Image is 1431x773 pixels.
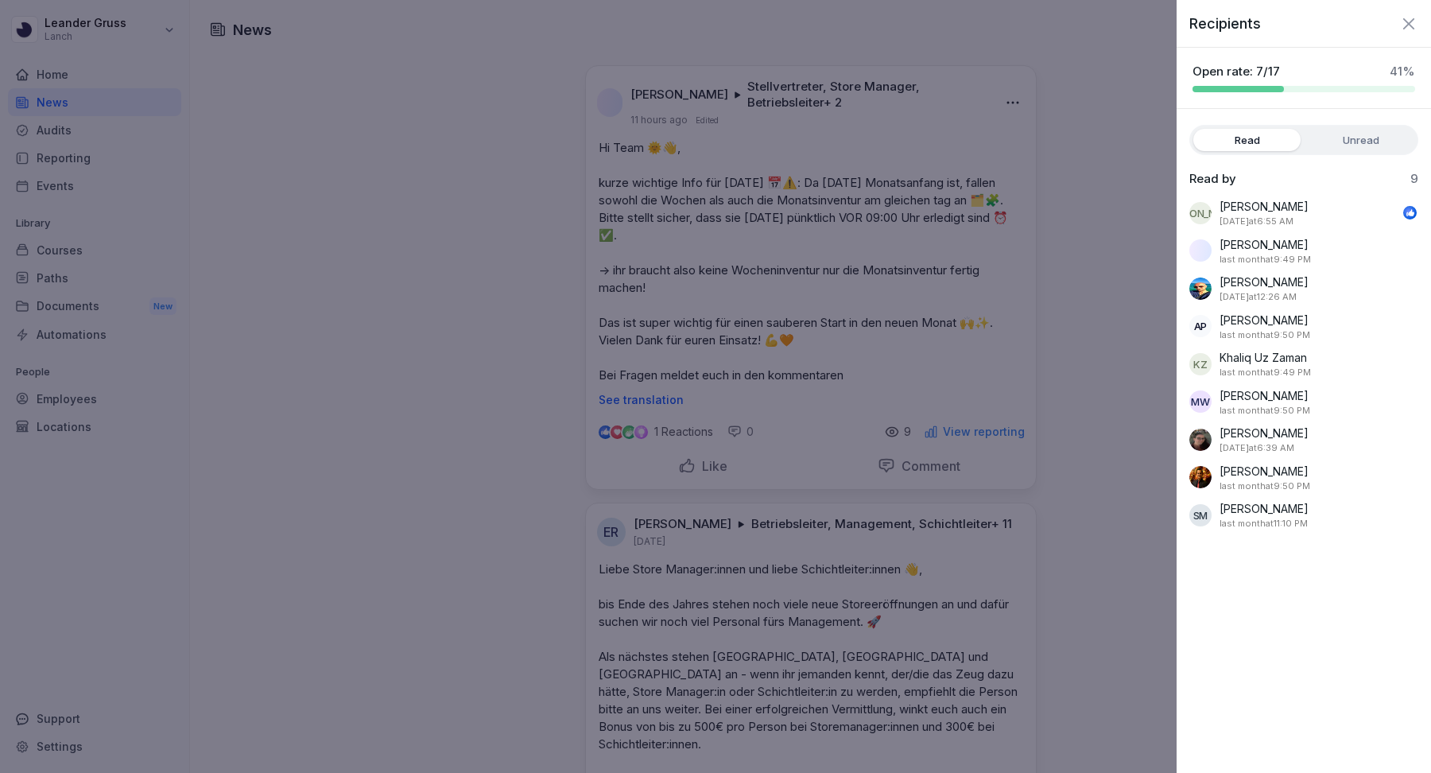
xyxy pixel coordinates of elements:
img: hzqz3zo5qa3zxyxaqjiqoiqn.png [1189,278,1212,300]
p: [PERSON_NAME] [1220,198,1309,215]
p: [PERSON_NAME] [1220,425,1309,441]
label: Read [1193,129,1301,151]
p: [PERSON_NAME] [1220,463,1309,480]
img: vsdb780yjq3c8z0fgsc1orml.png [1189,429,1212,451]
p: 9 [1410,171,1418,187]
div: AP [1189,315,1212,337]
div: [PERSON_NAME] [1189,202,1212,224]
p: September 1, 2025 at 12:26 AM [1220,290,1297,304]
img: l5aexj2uen8fva72jjw1hczl.png [1189,239,1212,262]
div: KZ [1189,353,1212,375]
p: Khaliq Uz Zaman [1220,349,1307,366]
div: SM [1189,504,1212,526]
p: September 1, 2025 at 6:55 AM [1220,215,1293,228]
p: August 31, 2025 at 9:49 PM [1220,366,1311,379]
p: 41 % [1390,64,1415,80]
p: [PERSON_NAME] [1220,500,1309,517]
img: like [1404,207,1417,219]
p: August 31, 2025 at 9:50 PM [1220,328,1310,342]
p: Open rate: 7/17 [1192,64,1280,80]
p: August 31, 2025 at 11:10 PM [1220,517,1308,530]
div: MW [1189,390,1212,413]
p: [PERSON_NAME] [1220,274,1309,290]
p: [PERSON_NAME] [1220,236,1309,253]
p: August 31, 2025 at 9:50 PM [1220,404,1310,418]
p: Recipients [1189,13,1261,34]
p: Read by [1189,171,1236,187]
p: August 31, 2025 at 9:49 PM [1220,253,1311,266]
p: [PERSON_NAME] [1220,312,1309,328]
img: nyq7rlq029aljo85wrfbj6qn.png [1189,466,1212,488]
p: [PERSON_NAME] [1220,387,1309,404]
label: Unread [1307,129,1414,151]
p: September 1, 2025 at 6:39 AM [1220,441,1294,455]
p: August 31, 2025 at 9:50 PM [1220,480,1310,493]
